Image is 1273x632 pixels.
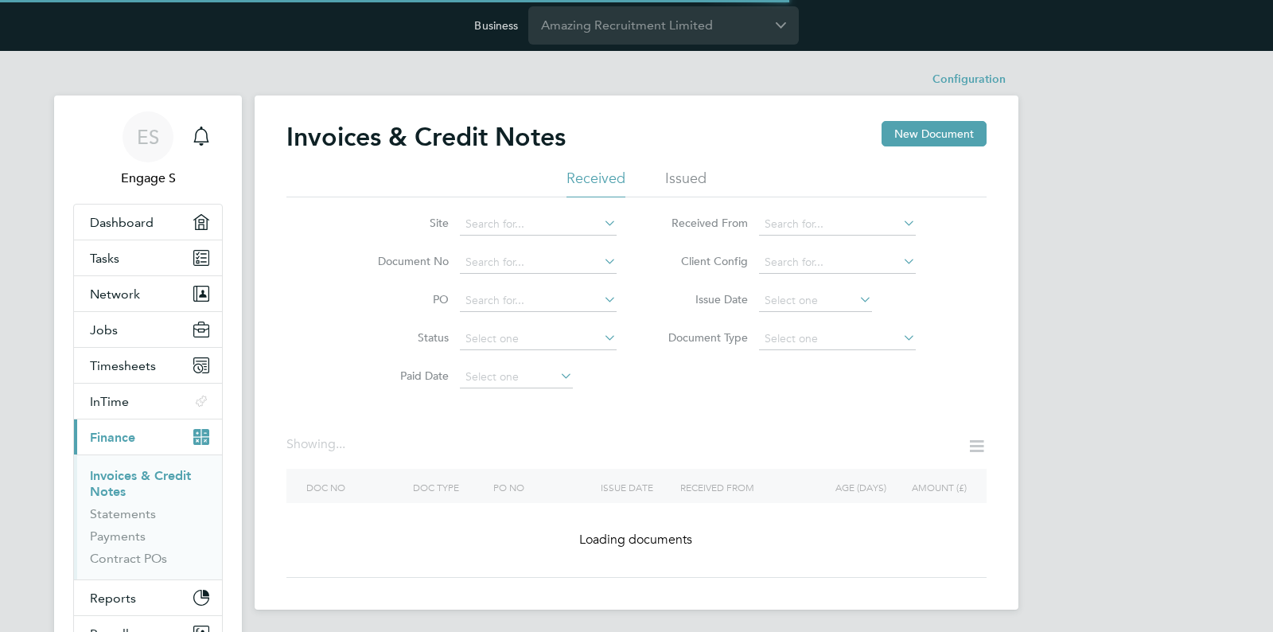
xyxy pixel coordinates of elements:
label: Client Config [656,254,748,268]
span: ES [137,127,159,147]
a: Dashboard [74,205,222,240]
h2: Invoices & Credit Notes [286,121,566,153]
li: Received [566,169,625,197]
button: Timesheets [74,348,222,383]
a: Contract POs [90,551,167,566]
li: Issued [665,169,707,197]
span: Tasks [90,251,119,266]
span: Jobs [90,322,118,337]
input: Search for... [460,213,617,236]
span: Engage S [73,169,223,188]
label: Document No [357,254,449,268]
button: Finance [74,419,222,454]
span: InTime [90,394,129,409]
li: Configuration [932,64,1006,96]
input: Search for... [759,213,916,236]
span: ... [336,436,345,452]
div: Showing [286,436,348,453]
input: Select one [759,290,872,312]
input: Search for... [759,252,916,274]
input: Search for... [460,252,617,274]
label: Status [357,330,449,345]
a: Statements [90,506,156,521]
a: Invoices & Credit Notes [90,468,191,499]
a: Payments [90,529,146,544]
span: Timesheets [90,358,156,373]
span: Finance [90,430,135,445]
label: Paid Date [357,369,449,383]
button: InTime [74,384,222,419]
input: Select one [759,328,916,350]
label: Received From [656,216,748,230]
label: Site [357,216,449,230]
button: New Document [882,121,987,146]
label: Document Type [656,330,748,345]
button: Network [74,276,222,311]
span: Network [90,287,140,302]
label: PO [357,292,449,306]
button: Reports [74,580,222,615]
input: Search for... [460,290,617,312]
input: Select one [460,328,617,350]
div: Finance [74,454,222,579]
button: Jobs [74,312,222,347]
input: Select one [460,366,573,388]
label: Issue Date [656,292,748,306]
a: ESEngage S [73,111,223,188]
label: Business [474,18,518,33]
span: Reports [90,591,136,606]
span: Dashboard [90,215,154,230]
a: Tasks [74,240,222,275]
